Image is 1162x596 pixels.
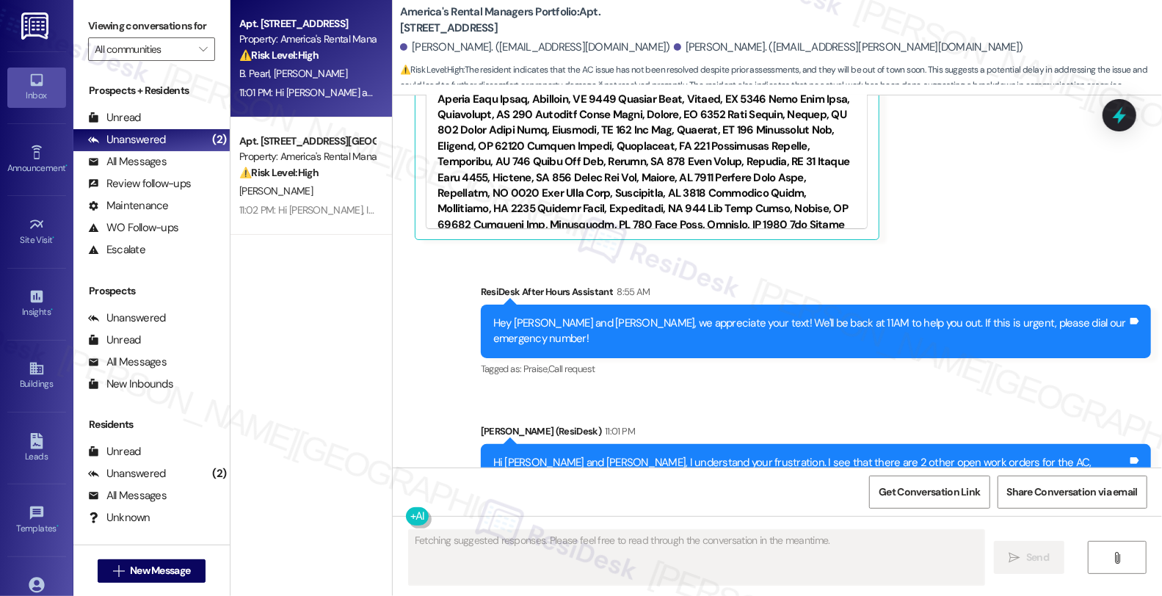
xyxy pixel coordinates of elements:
[400,62,1162,94] span: : The resident indicates that the AC issue has not been resolved despite prior assessments, and t...
[57,521,59,531] span: •
[523,363,548,375] span: Praise ,
[88,510,150,526] div: Unknown
[113,565,124,577] i: 
[239,166,319,179] strong: ⚠️ Risk Level: High
[7,429,66,468] a: Leads
[548,363,595,375] span: Call request
[88,220,178,236] div: WO Follow-ups
[88,332,141,348] div: Unread
[674,40,1023,55] div: [PERSON_NAME]. ([EMAIL_ADDRESS][PERSON_NAME][DOMAIN_NAME])
[95,37,192,61] input: All communities
[208,128,230,151] div: (2)
[73,283,230,299] div: Prospects
[130,563,190,578] span: New Message
[88,110,141,126] div: Unread
[7,68,66,107] a: Inbox
[239,67,274,80] span: B. Pearl
[601,424,635,439] div: 11:01 PM
[481,284,1151,305] div: ResiDesk After Hours Assistant
[7,284,66,324] a: Insights •
[51,305,53,315] span: •
[400,64,463,76] strong: ⚠️ Risk Level: High
[88,176,191,192] div: Review follow-ups
[493,455,1127,518] div: Hi [PERSON_NAME] and [PERSON_NAME], I understand your frustration. I see that there are 2 other o...
[7,501,66,540] a: Templates •
[1007,484,1138,500] span: Share Conversation via email
[274,67,347,80] span: [PERSON_NAME]
[481,424,1151,444] div: [PERSON_NAME] (ResiDesk)
[409,530,984,585] textarea: Fetching suggested responses. Please feel free to read through the conversation in the meantime.
[994,541,1065,574] button: Send
[998,476,1147,509] button: Share Conversation via email
[7,356,66,396] a: Buildings
[869,476,989,509] button: Get Conversation Link
[21,12,51,40] img: ResiDesk Logo
[88,15,215,37] label: Viewing conversations for
[88,310,166,326] div: Unanswered
[73,83,230,98] div: Prospects + Residents
[239,149,375,164] div: Property: America's Rental Managers Portfolio
[879,484,980,500] span: Get Conversation Link
[53,233,55,243] span: •
[7,212,66,252] a: Site Visit •
[613,284,650,299] div: 8:55 AM
[88,132,166,148] div: Unanswered
[199,43,207,55] i: 
[98,559,206,583] button: New Message
[493,316,1127,347] div: Hey [PERSON_NAME] and [PERSON_NAME], we appreciate your text! We'll be back at 11AM to help you o...
[88,488,167,504] div: All Messages
[239,134,375,149] div: Apt. [STREET_ADDRESS][GEOGRAPHIC_DATA][STREET_ADDRESS]
[1111,552,1122,564] i: 
[88,242,145,258] div: Escalate
[239,184,313,197] span: [PERSON_NAME]
[239,48,319,62] strong: ⚠️ Risk Level: High
[88,444,141,459] div: Unread
[88,198,169,214] div: Maintenance
[88,377,173,392] div: New Inbounds
[400,40,670,55] div: [PERSON_NAME]. ([EMAIL_ADDRESS][DOMAIN_NAME])
[73,417,230,432] div: Residents
[1026,550,1049,565] span: Send
[1009,552,1020,564] i: 
[239,16,375,32] div: Apt. [STREET_ADDRESS]
[239,32,375,47] div: Property: America's Rental Managers Portfolio
[88,154,167,170] div: All Messages
[88,355,167,370] div: All Messages
[65,161,68,171] span: •
[88,466,166,481] div: Unanswered
[208,462,230,485] div: (2)
[400,4,694,36] b: America's Rental Managers Portfolio: Apt. [STREET_ADDRESS]
[481,358,1151,379] div: Tagged as:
